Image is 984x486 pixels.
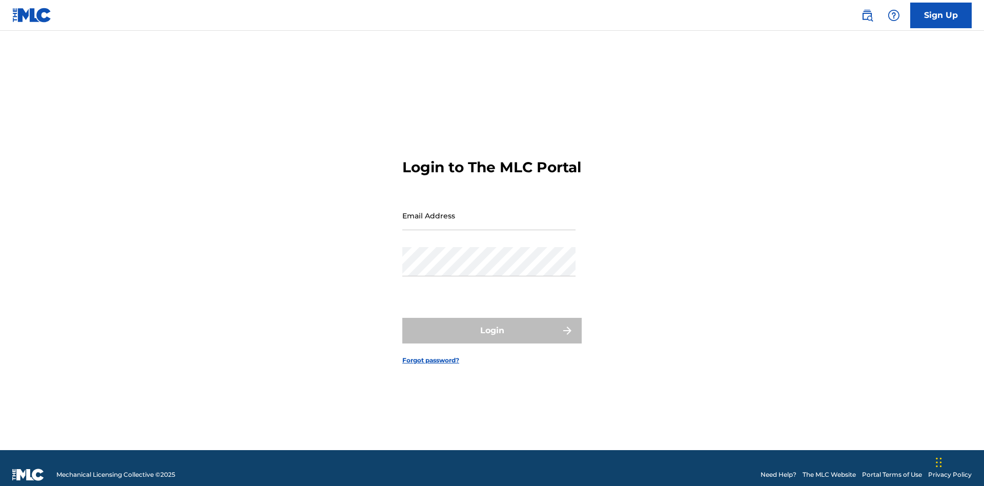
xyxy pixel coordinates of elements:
span: Mechanical Licensing Collective © 2025 [56,470,175,479]
h3: Login to The MLC Portal [402,158,581,176]
a: Privacy Policy [928,470,972,479]
img: help [888,9,900,22]
a: Need Help? [761,470,796,479]
iframe: Chat Widget [933,437,984,486]
div: Help [884,5,904,26]
a: Public Search [857,5,877,26]
img: logo [12,469,44,481]
a: Forgot password? [402,356,459,365]
img: search [861,9,873,22]
a: The MLC Website [803,470,856,479]
a: Portal Terms of Use [862,470,922,479]
a: Sign Up [910,3,972,28]
div: Drag [936,447,942,478]
img: MLC Logo [12,8,52,23]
